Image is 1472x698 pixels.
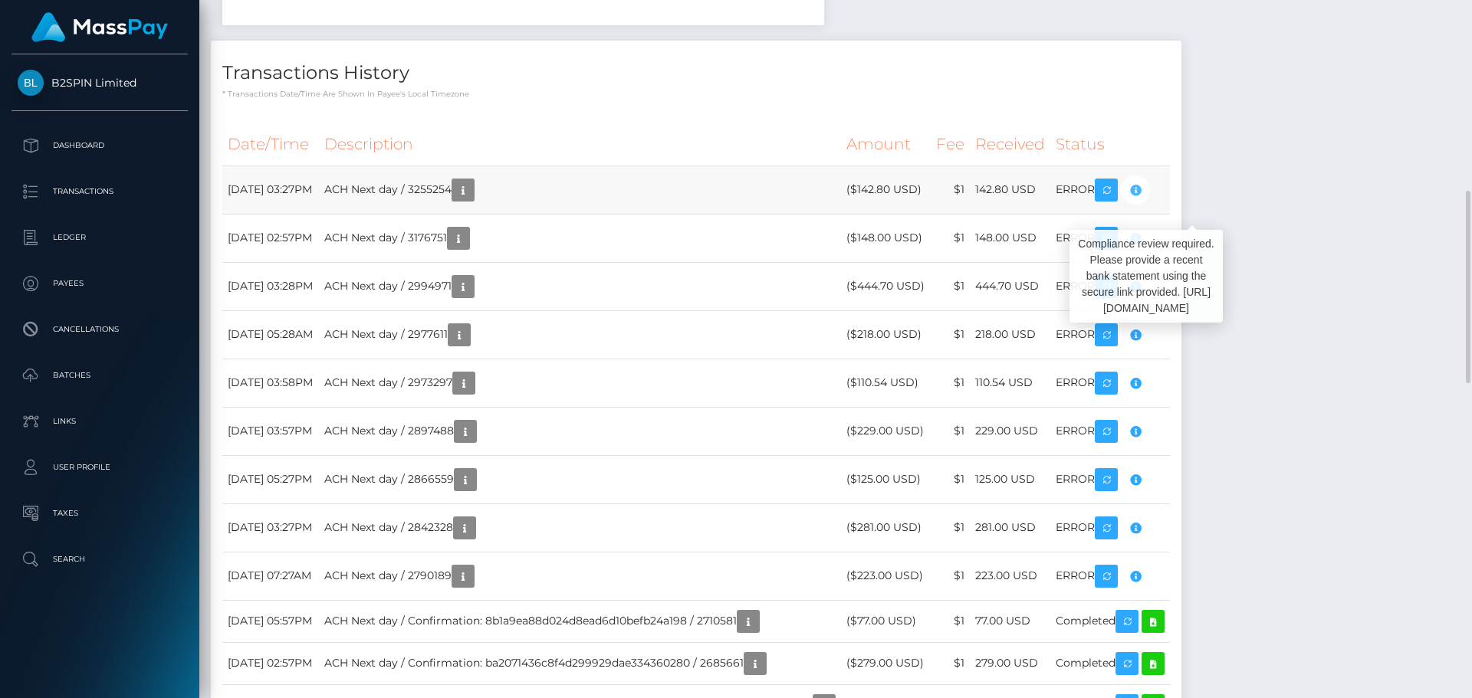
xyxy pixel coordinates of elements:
[18,134,182,157] p: Dashboard
[970,642,1050,684] td: 279.00 USD
[931,214,970,262] td: $1
[841,165,931,214] td: ($142.80 USD)
[1050,262,1170,310] td: ERROR
[319,600,841,642] td: ACH Next day / Confirmation: 8b1a9ea88d024d8ead6d10befb24a198 / 2710581
[11,76,188,90] span: B2SPIN Limited
[1050,407,1170,455] td: ERROR
[841,407,931,455] td: ($229.00 USD)
[970,552,1050,600] td: 223.00 USD
[931,642,970,684] td: $1
[319,455,841,503] td: ACH Next day / 2866559
[1050,503,1170,552] td: ERROR
[1050,214,1170,262] td: ERROR
[841,214,931,262] td: ($148.00 USD)
[841,262,931,310] td: ($444.70 USD)
[222,600,319,642] td: [DATE] 05:57PM
[18,456,182,479] p: User Profile
[319,359,841,407] td: ACH Next day / 2973297
[1050,552,1170,600] td: ERROR
[319,214,841,262] td: ACH Next day / 3176751
[11,402,188,441] a: Links
[931,455,970,503] td: $1
[222,60,1170,87] h4: Transactions History
[18,548,182,571] p: Search
[1050,642,1170,684] td: Completed
[18,70,44,96] img: B2SPIN Limited
[931,310,970,359] td: $1
[31,12,168,42] img: MassPay Logo
[970,503,1050,552] td: 281.00 USD
[11,310,188,349] a: Cancellations
[222,310,319,359] td: [DATE] 05:28AM
[18,502,182,525] p: Taxes
[222,123,319,165] th: Date/Time
[11,448,188,487] a: User Profile
[11,126,188,165] a: Dashboard
[841,642,931,684] td: ($279.00 USD)
[1050,359,1170,407] td: ERROR
[222,455,319,503] td: [DATE] 05:27PM
[11,218,188,257] a: Ledger
[1050,600,1170,642] td: Completed
[11,494,188,533] a: Taxes
[18,364,182,387] p: Batches
[18,272,182,295] p: Payees
[1069,230,1223,323] div: Compliance review required. Please provide a recent bank statement using the secure link provided...
[222,642,319,684] td: [DATE] 02:57PM
[970,165,1050,214] td: 142.80 USD
[970,455,1050,503] td: 125.00 USD
[319,552,841,600] td: ACH Next day / 2790189
[931,552,970,600] td: $1
[931,503,970,552] td: $1
[222,407,319,455] td: [DATE] 03:57PM
[222,503,319,552] td: [DATE] 03:27PM
[841,123,931,165] th: Amount
[18,318,182,341] p: Cancellations
[841,600,931,642] td: ($77.00 USD)
[931,165,970,214] td: $1
[11,540,188,578] a: Search
[319,165,841,214] td: ACH Next day / 3255254
[970,310,1050,359] td: 218.00 USD
[970,600,1050,642] td: 77.00 USD
[970,214,1050,262] td: 148.00 USD
[11,264,188,303] a: Payees
[970,123,1050,165] th: Received
[319,407,841,455] td: ACH Next day / 2897488
[841,503,931,552] td: ($281.00 USD)
[1050,123,1170,165] th: Status
[319,310,841,359] td: ACH Next day / 2977611
[222,165,319,214] td: [DATE] 03:27PM
[319,642,841,684] td: ACH Next day / Confirmation: ba2071436c8f4d299929dae334360280 / 2685661
[11,356,188,395] a: Batches
[319,123,841,165] th: Description
[319,262,841,310] td: ACH Next day / 2994971
[222,552,319,600] td: [DATE] 07:27AM
[222,214,319,262] td: [DATE] 02:57PM
[222,359,319,407] td: [DATE] 03:58PM
[931,262,970,310] td: $1
[18,226,182,249] p: Ledger
[1050,310,1170,359] td: ERROR
[970,262,1050,310] td: 444.70 USD
[841,455,931,503] td: ($125.00 USD)
[931,123,970,165] th: Fee
[841,310,931,359] td: ($218.00 USD)
[222,262,319,310] td: [DATE] 03:28PM
[319,503,841,552] td: ACH Next day / 2842328
[841,552,931,600] td: ($223.00 USD)
[931,407,970,455] td: $1
[222,88,1170,100] p: * Transactions date/time are shown in payee's local timezone
[841,359,931,407] td: ($110.54 USD)
[1050,455,1170,503] td: ERROR
[931,600,970,642] td: $1
[18,410,182,433] p: Links
[1050,165,1170,214] td: ERROR
[11,172,188,211] a: Transactions
[931,359,970,407] td: $1
[970,359,1050,407] td: 110.54 USD
[18,180,182,203] p: Transactions
[970,407,1050,455] td: 229.00 USD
